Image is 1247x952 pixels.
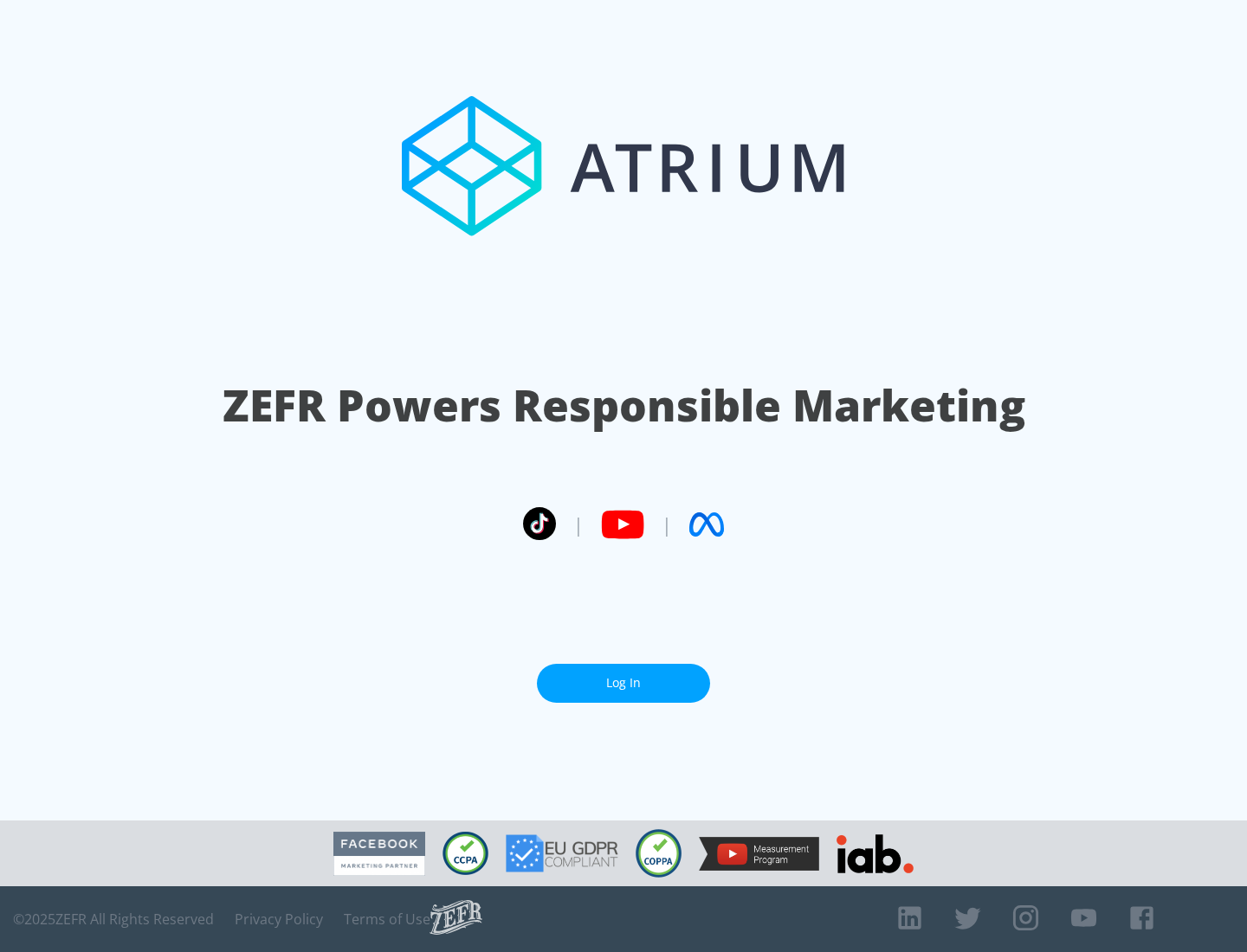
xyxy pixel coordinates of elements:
span: | [662,511,672,537]
span: | [573,511,584,537]
img: Facebook Marketing Partner [333,832,425,876]
img: GDPR Compliant [506,834,618,872]
img: YouTube Measurement Program [699,837,819,871]
a: Terms of Use [344,910,430,928]
img: COPPA Compliant [636,829,682,878]
span: © 2025 ZEFR All Rights Reserved [13,910,214,928]
img: CCPA Compliant [443,832,488,875]
h1: ZEFR Powers Responsible Marketing [223,376,1025,435]
a: Log In [537,664,710,703]
img: IAB [837,834,914,873]
a: Privacy Policy [235,910,323,928]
